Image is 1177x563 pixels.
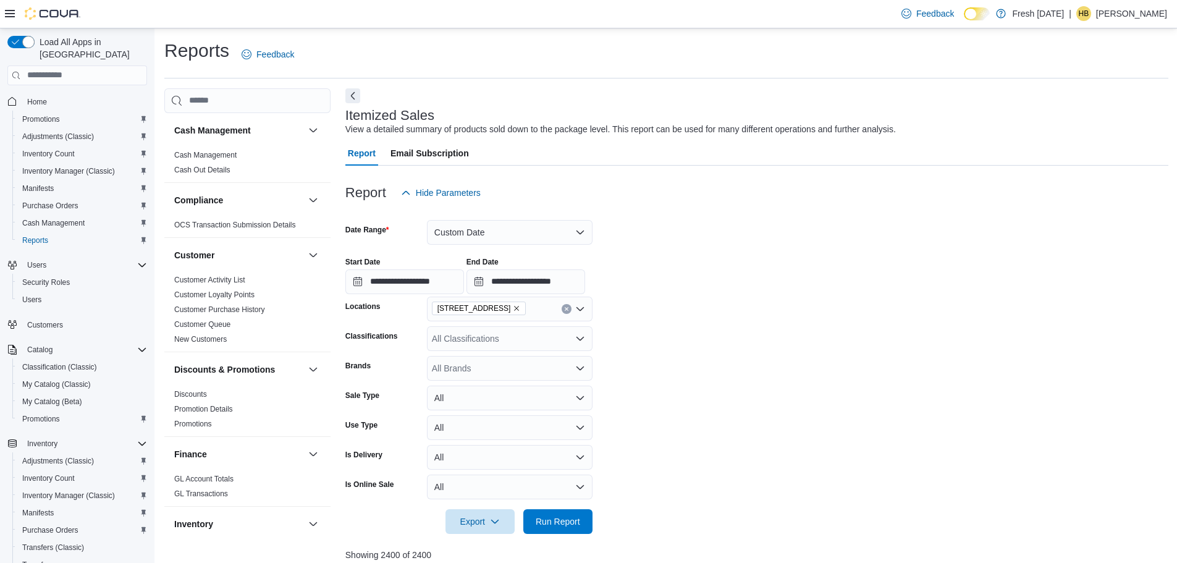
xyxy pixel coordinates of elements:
[964,7,990,20] input: Dark Mode
[2,316,152,334] button: Customers
[174,489,228,498] a: GL Transactions
[12,393,152,410] button: My Catalog (Beta)
[513,305,520,312] button: Remove 1407 Cinnamon Hill Lane from selection in this group
[174,166,230,174] a: Cash Out Details
[174,276,245,284] a: Customer Activity List
[17,216,147,231] span: Cash Management
[453,509,507,534] span: Export
[22,525,78,535] span: Purchase Orders
[174,221,296,229] a: OCS Transaction Submission Details
[17,216,90,231] a: Cash Management
[1012,6,1064,21] p: Fresh [DATE]
[12,522,152,539] button: Purchase Orders
[17,292,46,307] a: Users
[12,128,152,145] button: Adjustments (Classic)
[17,377,147,392] span: My Catalog (Classic)
[2,256,152,274] button: Users
[174,249,303,261] button: Customer
[22,132,94,142] span: Adjustments (Classic)
[964,20,964,21] span: Dark Mode
[306,193,321,208] button: Compliance
[12,274,152,291] button: Security Roles
[17,198,147,213] span: Purchase Orders
[536,515,580,528] span: Run Report
[17,412,65,426] a: Promotions
[427,475,593,499] button: All
[345,225,389,235] label: Date Range
[22,379,91,389] span: My Catalog (Classic)
[17,129,99,144] a: Adjustments (Classic)
[896,1,959,26] a: Feedback
[164,148,331,182] div: Cash Management
[22,317,147,332] span: Customers
[17,488,147,503] span: Inventory Manager (Classic)
[174,475,234,483] a: GL Account Totals
[17,394,147,409] span: My Catalog (Beta)
[17,506,59,520] a: Manifests
[174,220,296,230] span: OCS Transaction Submission Details
[345,108,434,123] h3: Itemized Sales
[174,249,214,261] h3: Customer
[575,363,585,373] button: Open list of options
[575,304,585,314] button: Open list of options
[562,304,572,314] button: Clear input
[174,290,255,299] a: Customer Loyalty Points
[27,260,46,270] span: Users
[27,97,47,107] span: Home
[12,163,152,180] button: Inventory Manager (Classic)
[174,320,230,329] a: Customer Queue
[17,164,147,179] span: Inventory Manager (Classic)
[17,181,147,196] span: Manifests
[17,412,147,426] span: Promotions
[22,235,48,245] span: Reports
[174,305,265,314] a: Customer Purchase History
[22,149,75,159] span: Inventory Count
[17,506,147,520] span: Manifests
[17,471,80,486] a: Inventory Count
[174,194,223,206] h3: Compliance
[345,549,1168,561] p: Showing 2400 of 2400
[1069,6,1071,21] p: |
[22,318,68,332] a: Customers
[174,334,227,344] span: New Customers
[306,248,321,263] button: Customer
[2,93,152,111] button: Home
[174,474,234,484] span: GL Account Totals
[306,123,321,138] button: Cash Management
[22,94,147,109] span: Home
[12,410,152,428] button: Promotions
[237,42,299,67] a: Feedback
[22,456,94,466] span: Adjustments (Classic)
[17,454,99,468] a: Adjustments (Classic)
[27,345,53,355] span: Catalog
[2,435,152,452] button: Inventory
[174,194,303,206] button: Compliance
[12,504,152,522] button: Manifests
[12,111,152,128] button: Promotions
[174,363,303,376] button: Discounts & Promotions
[17,377,96,392] a: My Catalog (Classic)
[427,386,593,410] button: All
[22,397,82,407] span: My Catalog (Beta)
[22,414,60,424] span: Promotions
[22,184,54,193] span: Manifests
[12,214,152,232] button: Cash Management
[17,454,147,468] span: Adjustments (Classic)
[174,389,207,399] span: Discounts
[12,232,152,249] button: Reports
[17,540,147,555] span: Transfers (Classic)
[17,394,87,409] a: My Catalog (Beta)
[12,291,152,308] button: Users
[22,277,70,287] span: Security Roles
[12,180,152,197] button: Manifests
[27,439,57,449] span: Inventory
[17,292,147,307] span: Users
[17,233,53,248] a: Reports
[345,257,381,267] label: Start Date
[174,518,303,530] button: Inventory
[22,218,85,228] span: Cash Management
[22,258,51,273] button: Users
[164,273,331,352] div: Customer
[12,470,152,487] button: Inventory Count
